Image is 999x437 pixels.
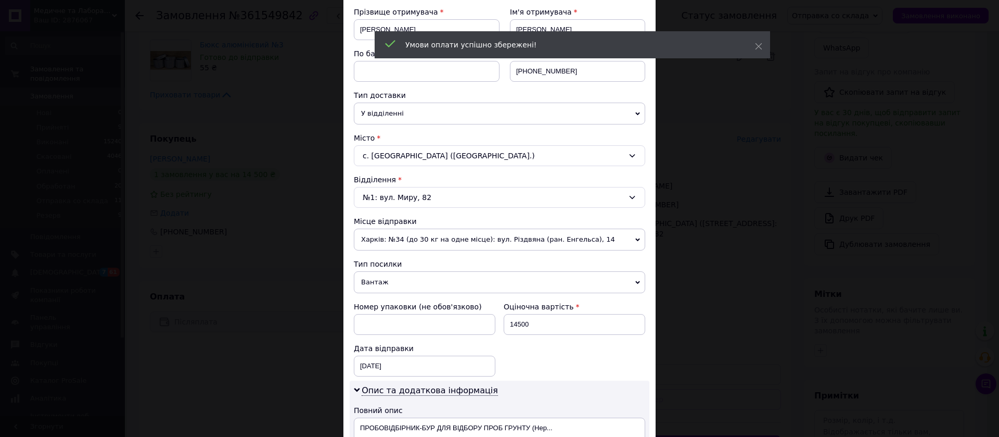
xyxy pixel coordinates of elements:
span: Опис та додаткова інформація [362,385,498,396]
div: Відділення [354,174,645,185]
input: +380 [510,61,645,82]
div: Номер упаковки (не обов'язково) [354,302,495,312]
span: Ім'я отримувача [510,8,572,16]
div: Місто [354,133,645,143]
div: Умови оплати успішно збережені! [405,40,729,50]
span: У відділенні [354,103,645,124]
div: Повний опис [354,405,645,416]
span: По батькові отримувача [354,49,446,58]
span: Тип доставки [354,91,406,99]
div: Дата відправки [354,343,495,354]
div: №1: вул. Миру, 82 [354,187,645,208]
div: Оціночна вартість [504,302,645,312]
span: Вантаж [354,271,645,293]
span: Прізвище отримувача [354,8,438,16]
span: Харків: №34 (до 30 кг на одне місце): вул. Різдвяна (ран. Енгельса), 14 [354,229,645,251]
span: Місце відправки [354,217,417,226]
div: с. [GEOGRAPHIC_DATA] ([GEOGRAPHIC_DATA].) [354,145,645,166]
span: Тип посилки [354,260,402,268]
